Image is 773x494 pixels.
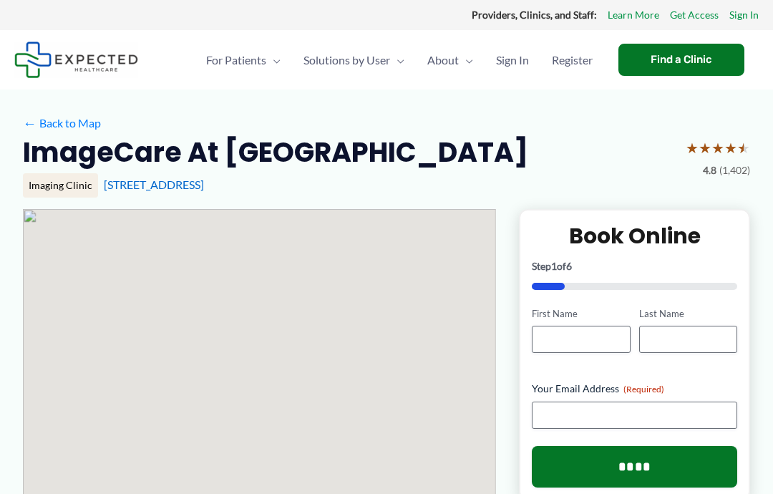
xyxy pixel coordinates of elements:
[14,42,138,78] img: Expected Healthcare Logo - side, dark font, small
[472,9,597,21] strong: Providers, Clinics, and Staff:
[719,161,750,180] span: (1,402)
[686,135,699,161] span: ★
[699,135,711,161] span: ★
[23,112,101,134] a: ←Back to Map
[195,35,292,85] a: For PatientsMenu Toggle
[724,135,737,161] span: ★
[551,260,557,272] span: 1
[206,35,266,85] span: For Patients
[195,35,604,85] nav: Primary Site Navigation
[737,135,750,161] span: ★
[608,6,659,24] a: Learn More
[618,44,744,76] a: Find a Clinic
[566,260,572,272] span: 6
[416,35,485,85] a: AboutMenu Toggle
[711,135,724,161] span: ★
[540,35,604,85] a: Register
[670,6,719,24] a: Get Access
[729,6,759,24] a: Sign In
[104,178,204,191] a: [STREET_ADDRESS]
[292,35,416,85] a: Solutions by UserMenu Toggle
[532,222,737,250] h2: Book Online
[532,382,737,396] label: Your Email Address
[23,173,98,198] div: Imaging Clinic
[703,161,716,180] span: 4.8
[496,35,529,85] span: Sign In
[427,35,459,85] span: About
[532,307,630,321] label: First Name
[390,35,404,85] span: Menu Toggle
[266,35,281,85] span: Menu Toggle
[485,35,540,85] a: Sign In
[23,116,37,130] span: ←
[303,35,390,85] span: Solutions by User
[532,261,737,271] p: Step of
[23,135,528,170] h2: ImageCare at [GEOGRAPHIC_DATA]
[623,384,664,394] span: (Required)
[552,35,593,85] span: Register
[639,307,737,321] label: Last Name
[459,35,473,85] span: Menu Toggle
